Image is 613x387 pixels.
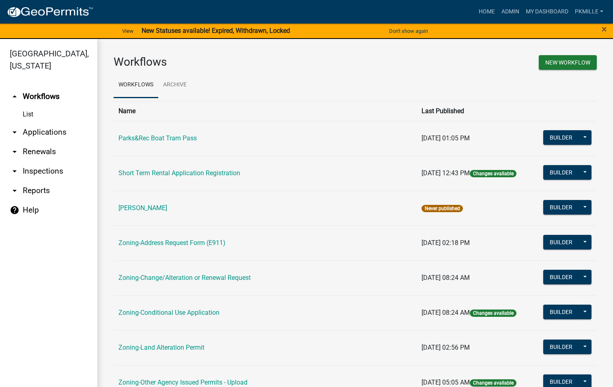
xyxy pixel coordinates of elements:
i: arrow_drop_down [10,147,19,157]
span: Changes available [470,170,516,177]
a: Zoning-Land Alteration Permit [118,344,204,351]
a: Short Term Rental Application Registration [118,169,240,177]
i: arrow_drop_up [10,92,19,101]
i: arrow_drop_down [10,166,19,176]
span: [DATE] 02:18 PM [422,239,470,247]
a: pkmille [572,4,607,19]
span: [DATE] 01:05 PM [422,134,470,142]
th: Name [114,101,417,121]
a: Zoning-Other Agency Issued Permits - Upload [118,378,247,386]
i: arrow_drop_down [10,127,19,137]
span: Changes available [470,379,516,387]
button: Builder [543,270,579,284]
button: Builder [543,130,579,145]
button: Builder [543,165,579,180]
span: [DATE] 12:43 PM [422,169,470,177]
button: Builder [543,200,579,215]
strong: New Statuses available! Expired, Withdrawn, Locked [142,27,290,34]
button: Builder [543,305,579,319]
span: [DATE] 02:56 PM [422,344,470,351]
span: [DATE] 08:24 AM [422,274,470,282]
span: × [602,24,607,35]
button: Builder [543,340,579,354]
a: Admin [498,4,523,19]
button: Builder [543,235,579,249]
a: View [119,24,137,38]
span: Never published [422,205,462,212]
a: [PERSON_NAME] [118,204,167,212]
span: [DATE] 08:24 AM [422,309,470,316]
a: Parks&Rec Boat Tram Pass [118,134,197,142]
a: Workflows [114,72,158,98]
a: Zoning-Address Request Form (E911) [118,239,226,247]
a: Zoning-Change/Alteration or Renewal Request [118,274,251,282]
i: arrow_drop_down [10,186,19,196]
a: Home [475,4,498,19]
span: Changes available [470,310,516,317]
button: New Workflow [539,55,597,70]
i: help [10,205,19,215]
a: Zoning-Conditional Use Application [118,309,219,316]
h3: Workflows [114,55,349,69]
button: Close [602,24,607,34]
th: Last Published [417,101,532,121]
button: Don't show again [386,24,431,38]
a: Archive [158,72,191,98]
span: [DATE] 05:05 AM [422,378,470,386]
a: My Dashboard [523,4,572,19]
